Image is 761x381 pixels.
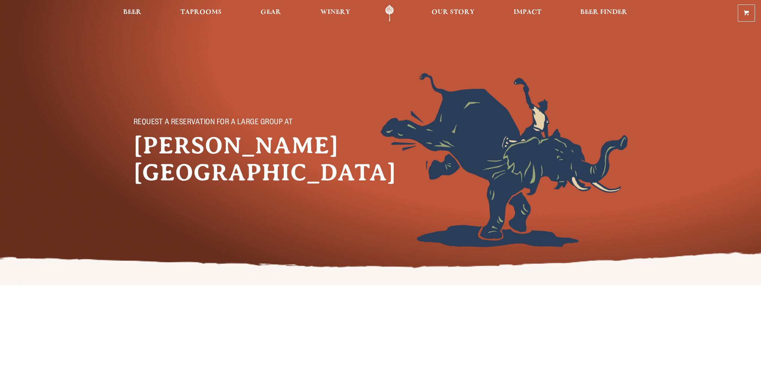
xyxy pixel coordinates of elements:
p: Request a reservation for a large group at [134,119,298,128]
span: Beer [123,9,141,15]
a: Beer [118,5,146,22]
span: Taprooms [180,9,222,15]
span: Impact [514,9,541,15]
span: Gear [261,9,281,15]
a: Winery [316,5,355,22]
span: Beer Finder [580,9,627,15]
span: Our Story [432,9,475,15]
a: Impact [509,5,546,22]
h1: [PERSON_NAME][GEOGRAPHIC_DATA] [134,132,313,186]
a: Odell Home [375,5,404,22]
a: Beer Finder [575,5,632,22]
a: Gear [256,5,286,22]
a: Taprooms [176,5,226,22]
a: Our Story [427,5,480,22]
span: Winery [320,9,350,15]
img: Foreground404 [381,73,628,247]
